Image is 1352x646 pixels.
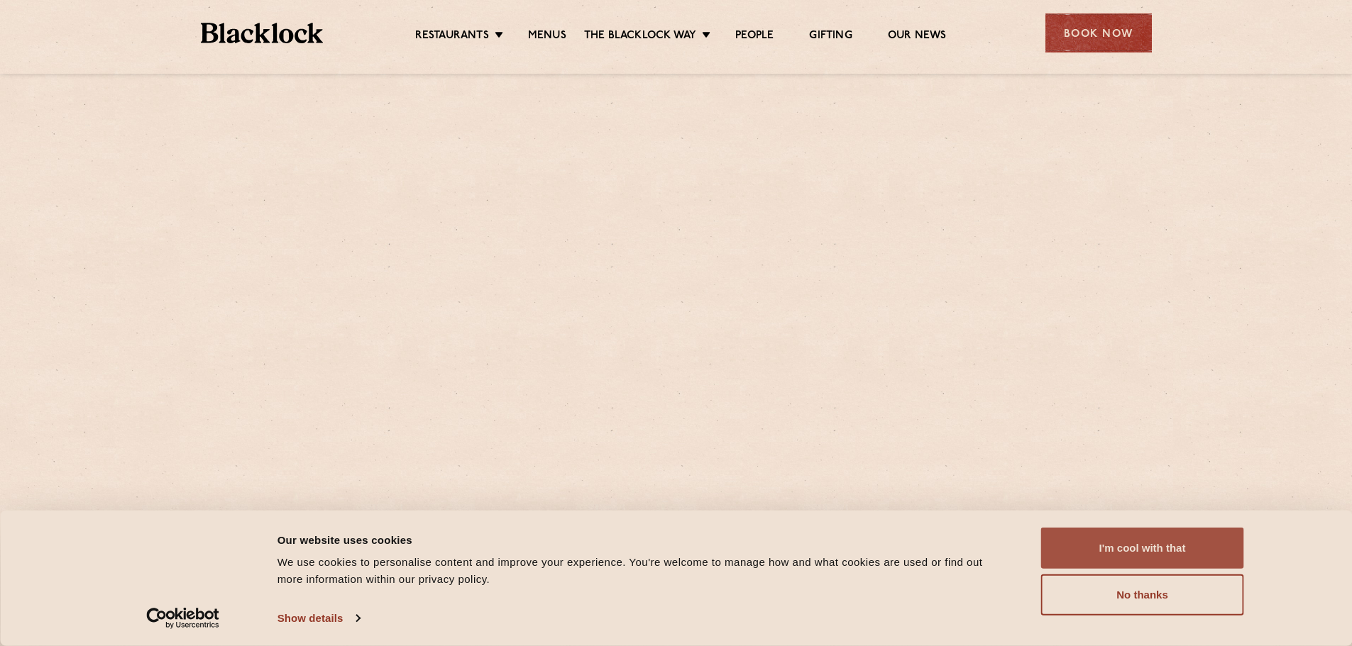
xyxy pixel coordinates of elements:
[888,29,947,45] a: Our News
[201,23,324,43] img: BL_Textured_Logo-footer-cropped.svg
[584,29,696,45] a: The Blacklock Way
[277,554,1009,588] div: We use cookies to personalise content and improve your experience. You're welcome to manage how a...
[415,29,489,45] a: Restaurants
[1041,528,1244,569] button: I'm cool with that
[277,608,360,629] a: Show details
[1045,13,1152,52] div: Book Now
[735,29,774,45] a: People
[121,608,245,629] a: Usercentrics Cookiebot - opens in a new window
[277,531,1009,548] div: Our website uses cookies
[809,29,852,45] a: Gifting
[528,29,566,45] a: Menus
[1041,574,1244,616] button: No thanks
